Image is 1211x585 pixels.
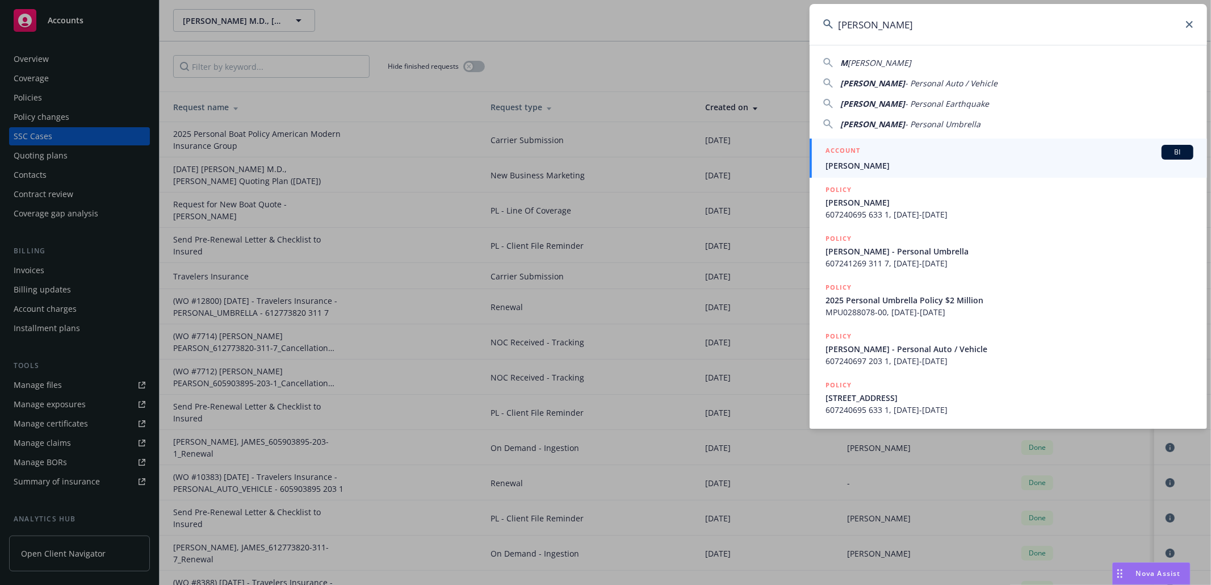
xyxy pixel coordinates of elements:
[810,178,1207,227] a: POLICY[PERSON_NAME]607240695 633 1, [DATE]-[DATE]
[810,139,1207,178] a: ACCOUNTBI[PERSON_NAME]
[826,355,1193,367] span: 607240697 203 1, [DATE]-[DATE]
[905,78,998,89] span: - Personal Auto / Vehicle
[826,331,852,342] h5: POLICY
[826,282,852,293] h5: POLICY
[810,275,1207,324] a: POLICY2025 Personal Umbrella Policy $2 MillionMPU0288078-00, [DATE]-[DATE]
[840,119,905,129] span: [PERSON_NAME]
[905,98,989,109] span: - Personal Earthquake
[840,78,905,89] span: [PERSON_NAME]
[826,197,1193,208] span: [PERSON_NAME]
[1166,147,1189,157] span: BI
[826,160,1193,172] span: [PERSON_NAME]
[1112,562,1191,585] button: Nova Assist
[1136,569,1181,578] span: Nova Assist
[826,257,1193,269] span: 607241269 311 7, [DATE]-[DATE]
[826,343,1193,355] span: [PERSON_NAME] - Personal Auto / Vehicle
[826,306,1193,318] span: MPU0288078-00, [DATE]-[DATE]
[826,392,1193,404] span: [STREET_ADDRESS]
[826,233,852,244] h5: POLICY
[848,57,911,68] span: [PERSON_NAME]
[826,208,1193,220] span: 607240695 633 1, [DATE]-[DATE]
[810,227,1207,275] a: POLICY[PERSON_NAME] - Personal Umbrella607241269 311 7, [DATE]-[DATE]
[826,145,860,158] h5: ACCOUNT
[826,379,852,391] h5: POLICY
[905,119,980,129] span: - Personal Umbrella
[810,373,1207,422] a: POLICY[STREET_ADDRESS]607240695 633 1, [DATE]-[DATE]
[810,324,1207,373] a: POLICY[PERSON_NAME] - Personal Auto / Vehicle607240697 203 1, [DATE]-[DATE]
[810,4,1207,45] input: Search...
[840,57,848,68] span: M
[840,98,905,109] span: [PERSON_NAME]
[826,404,1193,416] span: 607240695 633 1, [DATE]-[DATE]
[826,245,1193,257] span: [PERSON_NAME] - Personal Umbrella
[826,294,1193,306] span: 2025 Personal Umbrella Policy $2 Million
[826,184,852,195] h5: POLICY
[1113,563,1127,584] div: Drag to move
